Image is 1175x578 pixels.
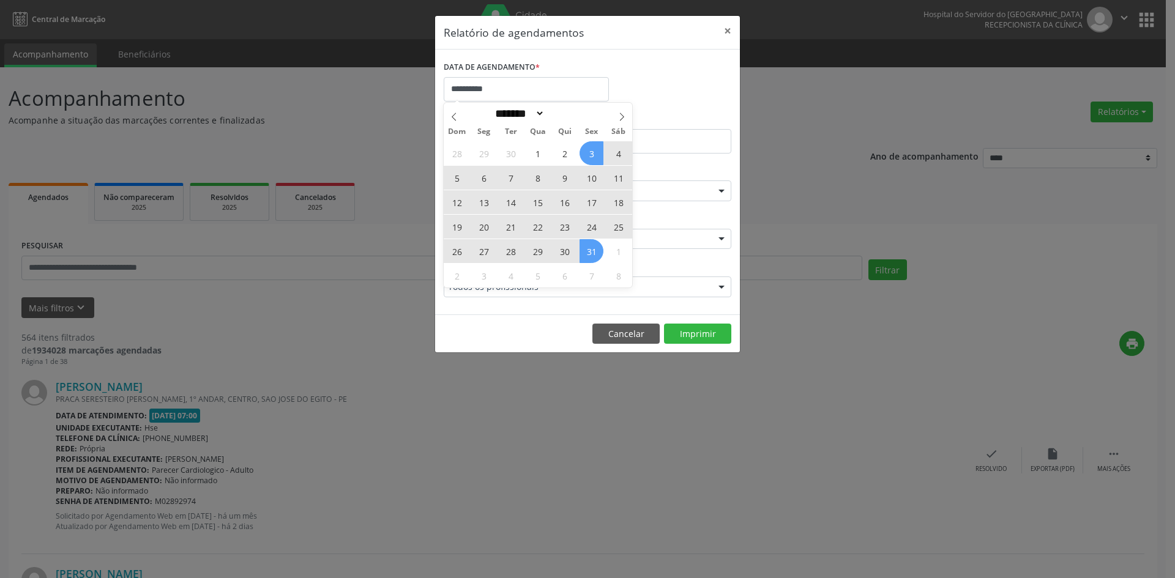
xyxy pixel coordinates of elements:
[445,215,469,239] span: Outubro 19, 2025
[715,16,740,46] button: Close
[606,190,630,214] span: Outubro 18, 2025
[445,264,469,287] span: Novembro 2, 2025
[444,24,584,40] h5: Relatório de agendamentos
[553,141,576,165] span: Outubro 2, 2025
[664,324,731,344] button: Imprimir
[526,264,550,287] span: Novembro 5, 2025
[499,239,523,263] span: Outubro 28, 2025
[545,107,585,120] input: Year
[606,166,630,190] span: Outubro 11, 2025
[526,141,550,165] span: Outubro 1, 2025
[580,215,603,239] span: Outubro 24, 2025
[606,141,630,165] span: Outubro 4, 2025
[526,190,550,214] span: Outubro 15, 2025
[580,239,603,263] span: Outubro 31, 2025
[499,215,523,239] span: Outubro 21, 2025
[526,215,550,239] span: Outubro 22, 2025
[491,107,545,120] select: Month
[553,190,576,214] span: Outubro 16, 2025
[553,166,576,190] span: Outubro 9, 2025
[445,239,469,263] span: Outubro 26, 2025
[499,190,523,214] span: Outubro 14, 2025
[499,141,523,165] span: Setembro 30, 2025
[471,128,498,136] span: Seg
[526,239,550,263] span: Outubro 29, 2025
[524,128,551,136] span: Qua
[472,190,496,214] span: Outubro 13, 2025
[526,166,550,190] span: Outubro 8, 2025
[580,166,603,190] span: Outubro 10, 2025
[444,58,540,77] label: DATA DE AGENDAMENTO
[472,166,496,190] span: Outubro 6, 2025
[499,264,523,287] span: Novembro 4, 2025
[498,128,524,136] span: Ter
[606,215,630,239] span: Outubro 25, 2025
[580,141,603,165] span: Outubro 3, 2025
[444,128,471,136] span: Dom
[472,239,496,263] span: Outubro 27, 2025
[553,239,576,263] span: Outubro 30, 2025
[606,239,630,263] span: Novembro 1, 2025
[445,141,469,165] span: Setembro 28, 2025
[606,264,630,287] span: Novembro 8, 2025
[472,264,496,287] span: Novembro 3, 2025
[551,128,578,136] span: Qui
[472,141,496,165] span: Setembro 29, 2025
[499,166,523,190] span: Outubro 7, 2025
[553,264,576,287] span: Novembro 6, 2025
[591,110,731,129] label: ATÉ
[580,190,603,214] span: Outubro 17, 2025
[445,190,469,214] span: Outubro 12, 2025
[445,166,469,190] span: Outubro 5, 2025
[605,128,632,136] span: Sáb
[472,215,496,239] span: Outubro 20, 2025
[578,128,605,136] span: Sex
[580,264,603,287] span: Novembro 7, 2025
[592,324,660,344] button: Cancelar
[553,215,576,239] span: Outubro 23, 2025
